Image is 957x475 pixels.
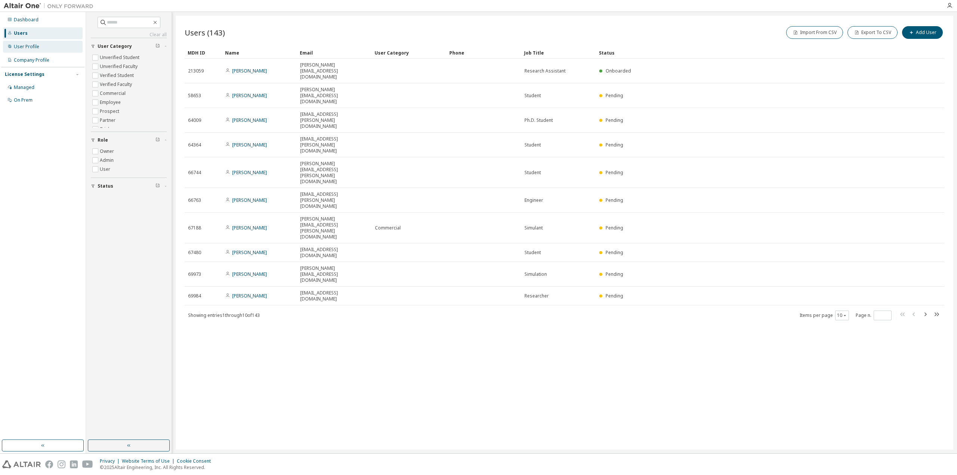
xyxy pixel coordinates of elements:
[188,117,201,123] span: 64009
[100,62,139,71] label: Unverified Faculty
[606,249,623,256] span: Pending
[300,87,368,105] span: [PERSON_NAME][EMAIL_ADDRESS][DOMAIN_NAME]
[232,169,267,176] a: [PERSON_NAME]
[156,43,160,49] span: Clear filter
[14,97,33,103] div: On Prem
[58,460,65,468] img: instagram.svg
[91,38,167,55] button: User Category
[91,178,167,194] button: Status
[14,17,39,23] div: Dashboard
[185,27,225,38] span: Users (143)
[98,183,113,189] span: Status
[156,137,160,143] span: Clear filter
[82,460,93,468] img: youtube.svg
[375,47,443,59] div: User Category
[2,460,41,468] img: altair_logo.svg
[856,311,892,320] span: Page n.
[232,271,267,277] a: [PERSON_NAME]
[847,26,898,39] button: Export To CSV
[524,225,543,231] span: Simulant
[606,225,623,231] span: Pending
[91,132,167,148] button: Role
[524,117,553,123] span: Ph.D. Student
[188,170,201,176] span: 66744
[300,47,369,59] div: Email
[14,57,49,63] div: Company Profile
[100,165,112,174] label: User
[188,93,201,99] span: 58653
[232,293,267,299] a: [PERSON_NAME]
[606,142,623,148] span: Pending
[524,197,543,203] span: Engineer
[902,26,943,39] button: Add User
[232,142,267,148] a: [PERSON_NAME]
[156,183,160,189] span: Clear filter
[188,68,204,74] span: 213059
[188,271,201,277] span: 69973
[524,47,593,59] div: Job Title
[232,197,267,203] a: [PERSON_NAME]
[100,458,122,464] div: Privacy
[188,250,201,256] span: 67480
[837,312,847,318] button: 10
[300,191,368,209] span: [EMAIL_ADDRESS][PERSON_NAME][DOMAIN_NAME]
[100,116,117,125] label: Partner
[188,312,260,318] span: Showing entries 1 through 10 of 143
[524,170,541,176] span: Student
[606,117,623,123] span: Pending
[100,125,111,134] label: Trial
[232,225,267,231] a: [PERSON_NAME]
[100,107,121,116] label: Prospect
[188,47,219,59] div: MDH ID
[300,265,368,283] span: [PERSON_NAME][EMAIL_ADDRESS][DOMAIN_NAME]
[14,30,28,36] div: Users
[188,142,201,148] span: 64364
[4,2,97,10] img: Altair One
[100,156,115,165] label: Admin
[91,32,167,38] a: Clear all
[14,44,39,50] div: User Profile
[300,216,368,240] span: [PERSON_NAME][EMAIL_ADDRESS][PERSON_NAME][DOMAIN_NAME]
[524,293,549,299] span: Researcher
[100,80,133,89] label: Verified Faculty
[300,62,368,80] span: [PERSON_NAME][EMAIL_ADDRESS][DOMAIN_NAME]
[225,47,294,59] div: Name
[606,197,623,203] span: Pending
[606,271,623,277] span: Pending
[98,43,132,49] span: User Category
[232,249,267,256] a: [PERSON_NAME]
[300,136,368,154] span: [EMAIL_ADDRESS][PERSON_NAME][DOMAIN_NAME]
[524,271,547,277] span: Simulation
[232,117,267,123] a: [PERSON_NAME]
[606,68,631,74] span: Onboarded
[232,92,267,99] a: [PERSON_NAME]
[606,293,623,299] span: Pending
[375,225,401,231] span: Commercial
[70,460,78,468] img: linkedin.svg
[98,137,108,143] span: Role
[300,161,368,185] span: [PERSON_NAME][EMAIL_ADDRESS][PERSON_NAME][DOMAIN_NAME]
[606,169,623,176] span: Pending
[5,71,44,77] div: License Settings
[232,68,267,74] a: [PERSON_NAME]
[188,293,201,299] span: 69984
[800,311,849,320] span: Items per page
[606,92,623,99] span: Pending
[524,250,541,256] span: Student
[449,47,518,59] div: Phone
[100,147,116,156] label: Owner
[300,247,368,259] span: [EMAIL_ADDRESS][DOMAIN_NAME]
[786,26,843,39] button: Import From CSV
[177,458,215,464] div: Cookie Consent
[524,93,541,99] span: Student
[100,98,122,107] label: Employee
[14,84,34,90] div: Managed
[188,225,201,231] span: 67188
[524,68,566,74] span: Research Assistant
[45,460,53,468] img: facebook.svg
[122,458,177,464] div: Website Terms of Use
[524,142,541,148] span: Student
[599,47,899,59] div: Status
[100,464,215,471] p: © 2025 Altair Engineering, Inc. All Rights Reserved.
[100,71,135,80] label: Verified Student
